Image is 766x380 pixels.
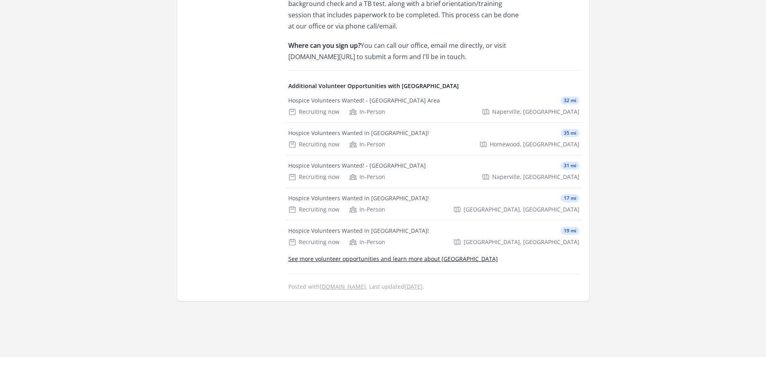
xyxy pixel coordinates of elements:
[561,97,579,105] span: 32 mi
[285,123,583,155] a: Hospice Volunteers Wanted in [GEOGRAPHIC_DATA]! 35 mi Recruiting now In-Person Homewood, [GEOGRAP...
[492,173,579,181] span: Naperville, [GEOGRAPHIC_DATA]
[288,205,339,214] div: Recruiting now
[349,238,385,246] div: In-Person
[288,129,429,137] div: Hospice Volunteers Wanted in [GEOGRAPHIC_DATA]!
[349,140,385,148] div: In-Person
[285,90,583,122] a: Hospice Volunteers Wanted! - [GEOGRAPHIC_DATA] Area 32 mi Recruiting now In-Person Naperville, [G...
[288,97,440,105] div: Hospice Volunteers Wanted! - [GEOGRAPHIC_DATA] Area
[288,238,339,246] div: Recruiting now
[561,162,579,170] span: 31 mi
[464,205,579,214] span: [GEOGRAPHIC_DATA], [GEOGRAPHIC_DATA]
[320,283,366,290] a: [DOMAIN_NAME]
[492,108,579,116] span: Naperville, [GEOGRAPHIC_DATA]
[561,227,579,235] span: 19 mi
[349,205,385,214] div: In-Person
[490,140,579,148] span: Homewood, [GEOGRAPHIC_DATA]
[288,227,429,235] div: Hospice Volunteers Wanted in [GEOGRAPHIC_DATA]!
[288,108,339,116] div: Recruiting now
[285,188,583,220] a: Hospice Volunteers Wanted in [GEOGRAPHIC_DATA]! 17 mi Recruiting now In-Person [GEOGRAPHIC_DATA],...
[288,162,426,170] div: Hospice Volunteers Wanted! - [GEOGRAPHIC_DATA]
[288,140,339,148] div: Recruiting now
[464,238,579,246] span: [GEOGRAPHIC_DATA], [GEOGRAPHIC_DATA]
[288,40,524,62] p: You can call our office, email me directly, or visit [DOMAIN_NAME][URL] to submit a form and I'll...
[349,108,385,116] div: In-Person
[405,283,423,290] abbr: Wed, Sep 17, 2025 7:44 PM
[288,82,579,90] h4: Additional Volunteer Opportunities with [GEOGRAPHIC_DATA]
[285,155,583,187] a: Hospice Volunteers Wanted! - [GEOGRAPHIC_DATA] 31 mi Recruiting now In-Person Naperville, [GEOGRA...
[288,173,339,181] div: Recruiting now
[288,41,361,50] strong: Where can you sign up?
[285,220,583,253] a: Hospice Volunteers Wanted in [GEOGRAPHIC_DATA]! 19 mi Recruiting now In-Person [GEOGRAPHIC_DATA],...
[288,194,429,202] div: Hospice Volunteers Wanted in [GEOGRAPHIC_DATA]!
[288,283,579,290] p: Posted with . Last updated .
[288,255,498,263] a: See more volunteer opportunities and learn more about [GEOGRAPHIC_DATA]
[349,173,385,181] div: In-Person
[561,194,579,202] span: 17 mi
[561,129,579,137] span: 35 mi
